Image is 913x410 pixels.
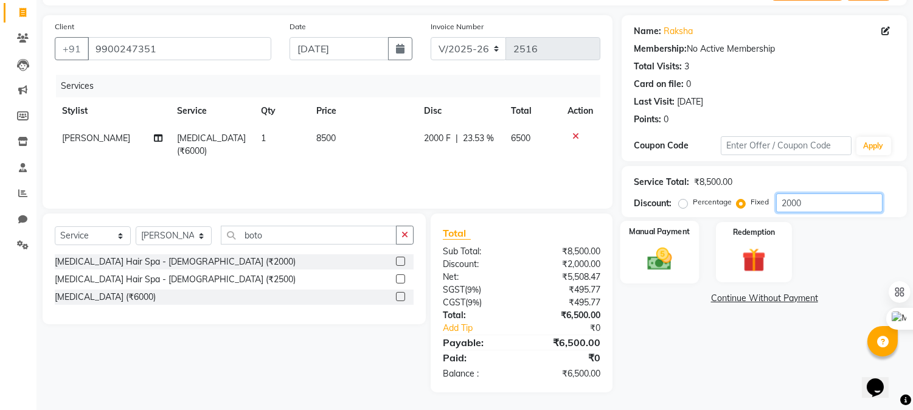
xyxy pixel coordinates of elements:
[290,21,306,32] label: Date
[522,245,610,258] div: ₹8,500.00
[434,350,522,365] div: Paid:
[522,367,610,380] div: ₹6,500.00
[62,133,130,144] span: [PERSON_NAME]
[55,21,74,32] label: Client
[686,78,691,91] div: 0
[55,37,89,60] button: +91
[634,25,661,38] div: Name:
[511,133,530,144] span: 6500
[434,245,522,258] div: Sub Total:
[522,335,610,350] div: ₹6,500.00
[694,176,732,189] div: ₹8,500.00
[443,227,471,240] span: Total
[5,74,42,84] label: Font Size
[751,196,769,207] label: Fixed
[560,97,600,125] th: Action
[316,133,336,144] span: 8500
[522,350,610,365] div: ₹0
[684,60,689,73] div: 3
[55,97,170,125] th: Stylist
[664,25,693,38] a: Raksha
[468,297,479,307] span: 9%
[431,21,484,32] label: Invoice Number
[434,367,522,380] div: Balance :
[177,133,246,156] span: [MEDICAL_DATA] (₹6000)
[15,85,34,95] span: 16 px
[677,96,703,108] div: [DATE]
[536,322,610,335] div: ₹0
[634,43,687,55] div: Membership:
[55,273,296,286] div: [MEDICAL_DATA] Hair Spa - [DEMOGRAPHIC_DATA] (₹2500)
[630,226,690,237] label: Manual Payment
[443,284,465,295] span: SGST
[443,297,465,308] span: CGST
[55,255,296,268] div: [MEDICAL_DATA] Hair Spa - [DEMOGRAPHIC_DATA] (₹2000)
[862,361,901,398] iframe: chat widget
[721,136,851,155] input: Enter Offer / Coupon Code
[254,97,309,125] th: Qty
[434,271,522,283] div: Net:
[5,38,178,52] h3: Style
[522,296,610,309] div: ₹495.77
[434,335,522,350] div: Payable:
[55,291,156,304] div: [MEDICAL_DATA] (₹6000)
[434,322,536,335] a: Add Tip
[634,197,672,210] div: Discount:
[634,43,895,55] div: No Active Membership
[463,132,494,145] span: 23.53 %
[221,226,397,245] input: Search or Scan
[640,245,680,274] img: _cash.svg
[624,292,904,305] a: Continue Without Payment
[417,97,504,125] th: Disc
[170,97,253,125] th: Service
[693,196,732,207] label: Percentage
[88,37,271,60] input: Search by Name/Mobile/Email/Code
[18,16,66,26] a: Back to Top
[664,113,668,126] div: 0
[856,137,891,155] button: Apply
[634,113,661,126] div: Points:
[504,97,560,125] th: Total
[424,132,451,145] span: 2000 F
[434,283,522,296] div: ( )
[467,285,479,294] span: 9%
[434,258,522,271] div: Discount:
[634,139,721,152] div: Coupon Code
[733,227,775,238] label: Redemption
[261,133,266,144] span: 1
[522,271,610,283] div: ₹5,508.47
[456,132,458,145] span: |
[5,5,178,16] div: Outline
[434,296,522,309] div: ( )
[634,78,684,91] div: Card on file:
[522,309,610,322] div: ₹6,500.00
[522,283,610,296] div: ₹495.77
[56,75,609,97] div: Services
[309,97,416,125] th: Price
[634,96,675,108] div: Last Visit:
[634,176,689,189] div: Service Total:
[522,258,610,271] div: ₹2,000.00
[634,60,682,73] div: Total Visits:
[735,245,773,275] img: _gift.svg
[434,309,522,322] div: Total:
